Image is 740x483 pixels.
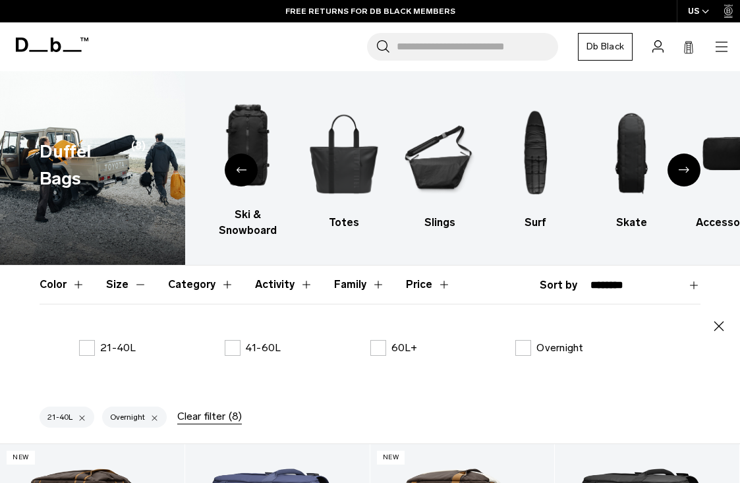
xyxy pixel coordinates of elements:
[403,215,476,231] h3: Slings
[499,99,572,231] a: Db Surf
[307,99,380,231] a: Db Totes
[225,154,258,186] div: Previous slide
[212,91,285,239] a: Db Ski & Snowboard
[40,266,85,304] button: Toggle Filter
[115,215,188,231] h3: Luggage
[499,215,572,231] h3: Surf
[255,266,313,304] button: Toggle Filter
[115,99,188,208] img: Db
[102,407,167,428] div: Overnight
[536,340,583,356] p: Overnight
[578,33,633,61] a: Db Black
[168,266,234,304] button: Toggle Filter
[499,99,572,208] img: Db
[7,451,35,465] p: New
[115,99,188,231] a: Db Luggage
[307,99,380,231] li: 5 / 10
[115,99,188,231] li: 3 / 10
[334,266,385,304] button: Toggle Filter
[212,207,285,239] h3: Ski & Snowboard
[377,451,405,465] p: New
[229,409,242,424] span: (8)
[40,407,94,428] div: 21-40L
[307,215,380,231] h3: Totes
[406,266,451,304] button: Toggle Price
[40,138,127,192] h1: Duffel Bags
[106,266,147,304] button: Toggle Filter
[246,340,281,356] p: 41-60L
[131,138,146,192] span: (8)
[391,340,418,356] p: 60L+
[499,99,572,231] li: 7 / 10
[668,154,700,186] div: Next slide
[595,99,668,208] img: Db
[595,99,668,231] a: Db Skate
[285,5,455,17] a: FREE RETURNS FOR DB BLACK MEMBERS
[307,99,380,208] img: Db
[212,91,285,200] img: Db
[100,340,136,356] p: 21-40L
[403,99,476,231] li: 6 / 10
[595,215,668,231] h3: Skate
[212,91,285,239] li: 4 / 10
[177,409,242,424] div: Clear filter
[595,99,668,231] li: 8 / 10
[403,99,476,208] img: Db
[403,99,476,231] a: Db Slings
